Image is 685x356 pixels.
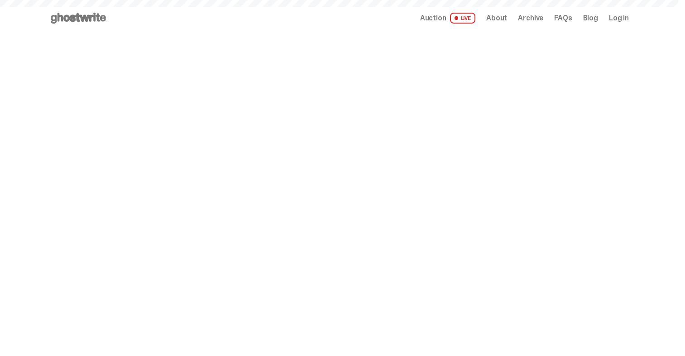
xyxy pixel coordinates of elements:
[609,14,629,22] a: Log in
[486,14,507,22] a: About
[420,13,475,24] a: Auction LIVE
[583,14,598,22] a: Blog
[554,14,572,22] a: FAQs
[518,14,543,22] a: Archive
[420,14,446,22] span: Auction
[450,13,476,24] span: LIVE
